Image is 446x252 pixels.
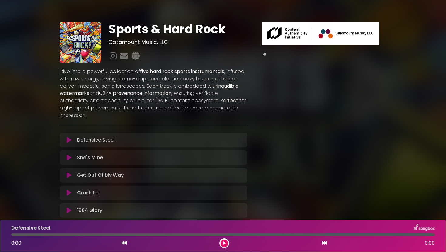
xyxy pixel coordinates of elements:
[77,154,103,161] p: She's Mine
[11,224,51,232] p: Defensive Steel
[60,22,101,63] img: 4FCYiqclTc2y5G3Cvui5
[140,68,224,75] strong: five hard rock sports instrumentals
[99,90,171,97] strong: C2PA provenance information
[108,39,247,45] h3: Catamount Music, LLC
[77,136,115,144] p: Defensive Steel
[11,240,21,247] span: 0:00
[108,22,247,36] h1: Sports & Hard Rock
[60,82,238,97] strong: inaudible watermarks
[425,240,435,247] span: 0:00
[77,189,98,197] p: Crush It!
[262,22,379,45] img: Main Media
[77,207,102,214] p: 1984 Glory
[77,172,124,179] p: Get Out Of My Way
[60,68,247,119] p: Dive into a powerful collection of , infused with raw energy, driving stomp-claps, and classic he...
[414,224,435,232] img: songbox-logo-white.png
